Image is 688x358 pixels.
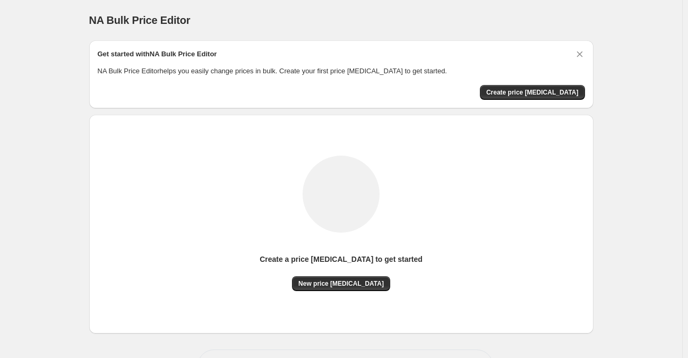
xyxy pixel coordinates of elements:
span: Create price [MEDICAL_DATA] [486,88,579,97]
span: NA Bulk Price Editor [89,14,191,26]
button: Create price change job [480,85,585,100]
button: New price [MEDICAL_DATA] [292,276,390,291]
button: Dismiss card [574,49,585,59]
p: NA Bulk Price Editor helps you easily change prices in bulk. Create your first price [MEDICAL_DAT... [98,66,585,76]
span: New price [MEDICAL_DATA] [298,279,384,288]
h2: Get started with NA Bulk Price Editor [98,49,217,59]
p: Create a price [MEDICAL_DATA] to get started [260,254,423,265]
